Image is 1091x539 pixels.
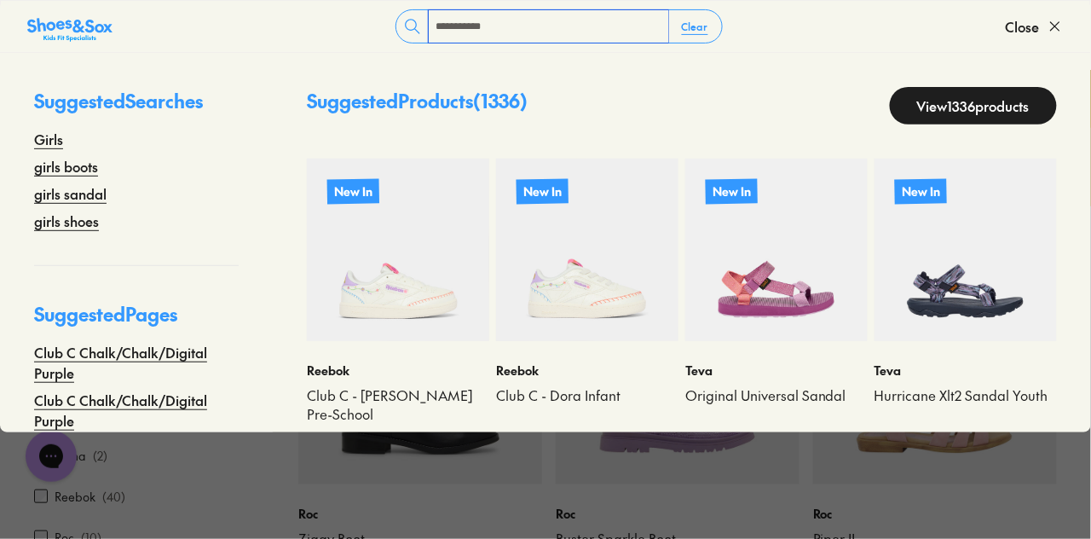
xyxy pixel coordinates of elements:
[27,16,113,43] img: SNS_Logo_Responsive.svg
[875,386,1057,405] a: Hurricane Xlt2 Sandal Youth
[34,390,239,431] a: Club C Chalk/Chalk/Digital Purple
[327,178,379,204] p: New In
[1006,8,1064,45] button: Close
[496,386,678,405] a: Club C - Dora Infant
[685,362,868,380] p: Teva
[517,178,569,204] p: New In
[55,488,95,506] label: Reebok
[813,505,1057,523] p: Roc
[34,129,63,149] a: Girls
[875,159,1057,341] a: New In
[706,178,758,204] p: New In
[895,178,947,204] p: New In
[307,87,528,125] p: Suggested Products
[27,13,113,40] a: Shoes &amp; Sox
[34,211,99,231] a: girls shoes
[17,425,85,488] iframe: Gorgias live chat messenger
[685,386,868,405] a: Original Universal Sandal
[34,183,107,204] a: girls sandal
[685,159,868,341] a: New In
[556,505,799,523] p: Roc
[34,87,239,129] p: Suggested Searches
[668,11,722,42] button: Clear
[298,505,542,523] p: Roc
[890,87,1057,125] a: View1336products
[34,300,239,342] p: Suggested Pages
[1006,16,1040,37] span: Close
[875,362,1057,380] p: Teva
[34,156,98,177] a: girls boots
[102,488,125,506] p: ( 40 )
[473,88,528,113] span: ( 1336 )
[34,342,239,383] a: Club C Chalk/Chalk/Digital Purple
[496,362,678,380] p: Reebok
[307,159,489,341] a: New In
[307,386,489,424] a: Club C - [PERSON_NAME] Pre-School
[307,362,489,380] p: Reebok
[93,447,107,465] p: ( 2 )
[496,159,678,341] a: New In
